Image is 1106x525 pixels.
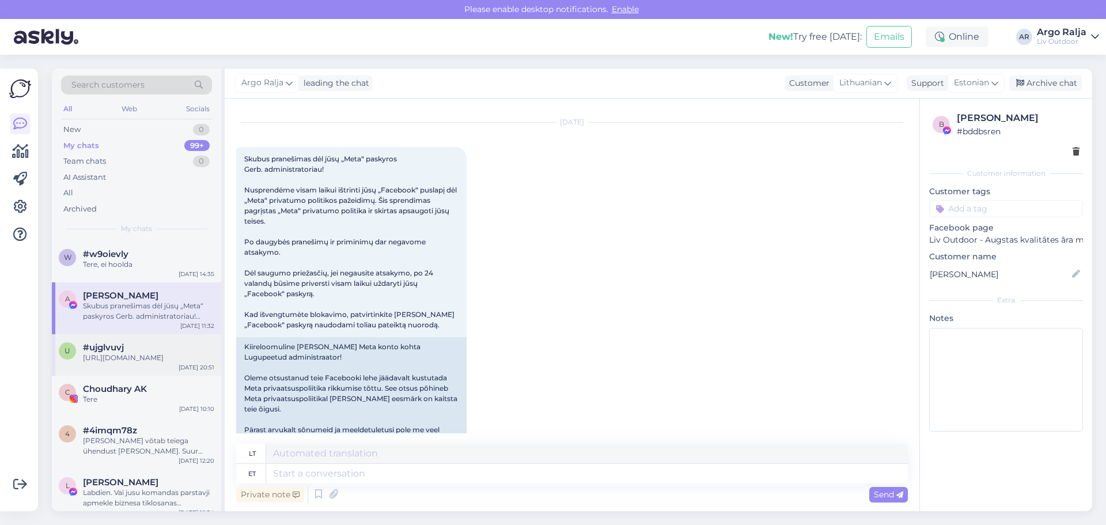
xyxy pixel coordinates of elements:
[65,388,70,396] span: C
[63,156,106,167] div: Team chats
[83,259,214,270] div: Tere, ei hoolda
[65,294,70,303] span: A
[236,337,467,512] div: Kiireloomuline [PERSON_NAME] Meta konto kohta Lugupeetud administraator! Oleme otsustanud teie Fa...
[929,168,1083,179] div: Customer information
[249,444,256,463] div: lt
[193,124,210,135] div: 0
[83,353,214,363] div: [URL][DOMAIN_NAME]
[184,101,212,116] div: Socials
[83,425,137,436] span: #4imqm78z
[1037,28,1099,46] a: Argo RaljaLiv Outdoor
[83,384,147,394] span: Choudhary AK
[180,322,214,330] div: [DATE] 11:32
[939,120,944,129] span: b
[179,270,214,278] div: [DATE] 14:35
[907,77,944,89] div: Support
[929,222,1083,234] p: Facebook page
[63,203,97,215] div: Archived
[83,249,128,259] span: #w9oievly
[1016,29,1032,45] div: AR
[179,508,214,517] div: [DATE] 19:34
[236,487,304,503] div: Private note
[929,251,1083,263] p: Customer name
[785,77,829,89] div: Customer
[839,77,882,89] span: Lithuanian
[957,111,1080,125] div: [PERSON_NAME]
[1037,28,1086,37] div: Argo Ralja
[241,77,283,89] span: Argo Ralja
[83,394,214,405] div: Tere
[929,200,1083,217] input: Add a tag
[929,186,1083,198] p: Customer tags
[83,342,124,353] span: #ujglvuvj
[193,156,210,167] div: 0
[929,312,1083,324] p: Notes
[83,301,214,322] div: Skubus pranešimas dėl jūsų „Meta“ paskyros Gerb. administratoriau! Nusprendėme visam laikui ištri...
[929,295,1083,305] div: Extra
[63,187,73,199] div: All
[63,124,81,135] div: New
[83,477,158,488] span: Lev Fainveits
[119,101,139,116] div: Web
[83,290,158,301] span: Antonella Capone
[866,26,912,48] button: Emails
[65,429,70,438] span: 4
[61,101,74,116] div: All
[236,117,908,127] div: [DATE]
[83,436,214,456] div: [PERSON_NAME] võtab teiega ühendust [PERSON_NAME]. Suur tänu ja kena päeva jätku!
[184,140,210,152] div: 99+
[930,268,1070,281] input: Add name
[9,78,31,100] img: Askly Logo
[83,488,214,508] div: Labdien. Vai jusu komandas parstavji apmekle biznesa tiklosanas pasakumus [GEOGRAPHIC_DATA]? Vai ...
[63,172,106,183] div: AI Assistant
[64,253,71,262] span: w
[66,481,70,490] span: L
[65,346,70,355] span: u
[299,77,369,89] div: leading the chat
[926,27,988,47] div: Online
[929,234,1083,246] p: Liv Outdoor - Augstas kvalitātes āra mēbeles
[179,456,214,465] div: [DATE] 12:20
[71,79,145,91] span: Search customers
[63,140,99,152] div: My chats
[244,154,459,329] span: Skubus pranešimas dėl jūsų „Meta“ paskyros Gerb. administratoriau! Nusprendėme visam laikui ištri...
[121,224,152,234] span: My chats
[768,31,793,42] b: New!
[248,464,256,484] div: et
[874,489,903,500] span: Send
[1037,37,1086,46] div: Liv Outdoor
[608,4,642,14] span: Enable
[954,77,989,89] span: Estonian
[179,405,214,413] div: [DATE] 10:10
[957,125,1080,138] div: # bddbsren
[768,30,862,44] div: Try free [DATE]:
[1009,75,1082,91] div: Archive chat
[179,363,214,372] div: [DATE] 20:51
